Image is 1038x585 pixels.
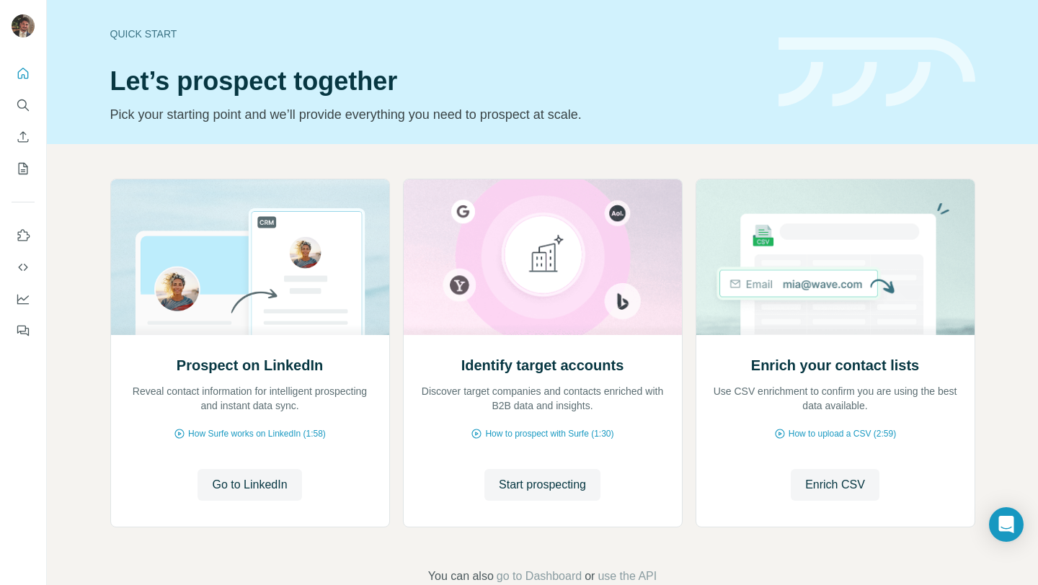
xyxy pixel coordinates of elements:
button: My lists [12,156,35,182]
button: Enrich CSV [791,469,879,501]
button: use the API [598,568,657,585]
button: go to Dashboard [497,568,582,585]
h2: Identify target accounts [461,355,624,375]
button: Feedback [12,318,35,344]
div: Open Intercom Messenger [989,507,1024,542]
button: Use Surfe on LinkedIn [12,223,35,249]
span: Go to LinkedIn [212,476,287,494]
h2: Prospect on LinkedIn [177,355,323,375]
button: Quick start [12,61,35,86]
button: Start prospecting [484,469,600,501]
span: Enrich CSV [805,476,865,494]
img: Avatar [12,14,35,37]
span: How to prospect with Surfe (1:30) [485,427,613,440]
h1: Let’s prospect together [110,67,761,96]
span: Start prospecting [499,476,586,494]
img: Prospect on LinkedIn [110,179,390,335]
button: Search [12,92,35,118]
img: Identify target accounts [403,179,683,335]
span: or [585,568,595,585]
span: How to upload a CSV (2:59) [789,427,896,440]
button: Go to LinkedIn [198,469,301,501]
button: Dashboard [12,286,35,312]
div: Quick start [110,27,761,41]
h2: Enrich your contact lists [751,355,919,375]
p: Discover target companies and contacts enriched with B2B data and insights. [418,384,667,413]
span: You can also [428,568,494,585]
p: Reveal contact information for intelligent prospecting and instant data sync. [125,384,375,413]
img: Enrich your contact lists [696,179,975,335]
img: banner [778,37,975,107]
p: Use CSV enrichment to confirm you are using the best data available. [711,384,960,413]
span: How Surfe works on LinkedIn (1:58) [188,427,326,440]
p: Pick your starting point and we’ll provide everything you need to prospect at scale. [110,104,761,125]
button: Use Surfe API [12,254,35,280]
button: Enrich CSV [12,124,35,150]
